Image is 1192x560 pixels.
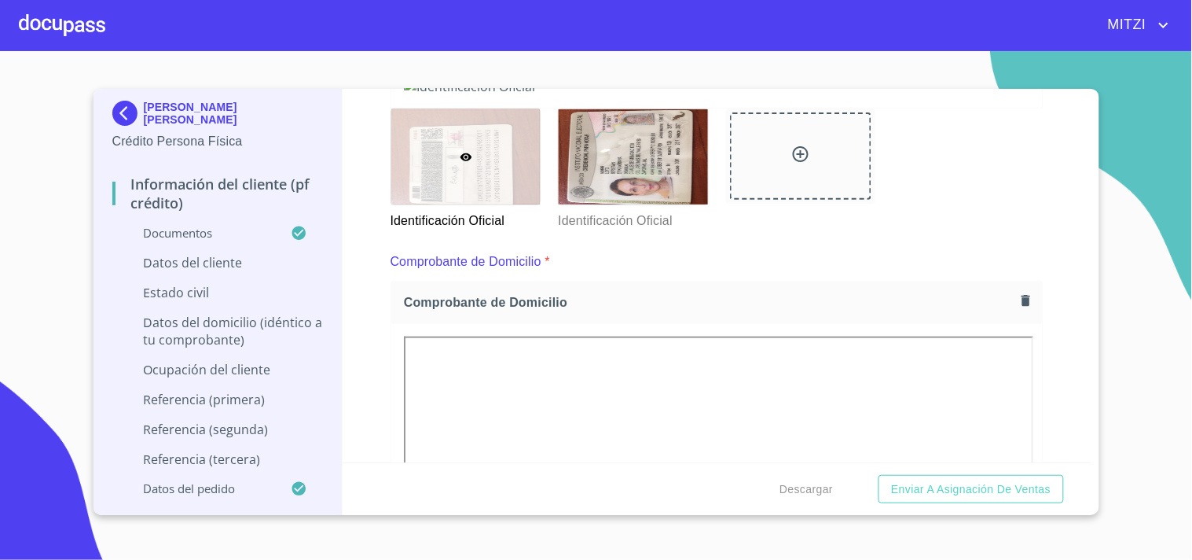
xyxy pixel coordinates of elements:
[404,294,1015,311] span: Comprobante de Domicilio
[112,314,324,348] p: Datos del domicilio (idéntico a tu comprobante)
[112,101,324,132] div: [PERSON_NAME] [PERSON_NAME]
[558,205,707,230] p: Identificación Oficial
[112,254,324,271] p: Datos del cliente
[112,175,324,212] p: Información del cliente (PF crédito)
[112,225,292,241] p: Documentos
[112,132,324,151] p: Crédito Persona Física
[878,475,1063,504] button: Enviar a Asignación de Ventas
[112,481,292,496] p: Datos del pedido
[112,391,324,408] p: Referencia (primera)
[391,252,541,271] p: Comprobante de Domicilio
[891,480,1051,499] span: Enviar a Asignación de Ventas
[779,480,833,499] span: Descargar
[112,361,324,378] p: Ocupación del Cliente
[1096,13,1154,38] span: MITZI
[1096,13,1173,38] button: account of current user
[112,284,324,301] p: Estado Civil
[112,101,144,126] img: Docupass spot blue
[112,451,324,468] p: Referencia (tercera)
[391,205,540,230] p: Identificación Oficial
[773,475,839,504] button: Descargar
[112,421,324,438] p: Referencia (segunda)
[144,101,324,126] p: [PERSON_NAME] [PERSON_NAME]
[559,109,708,204] img: Identificación Oficial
